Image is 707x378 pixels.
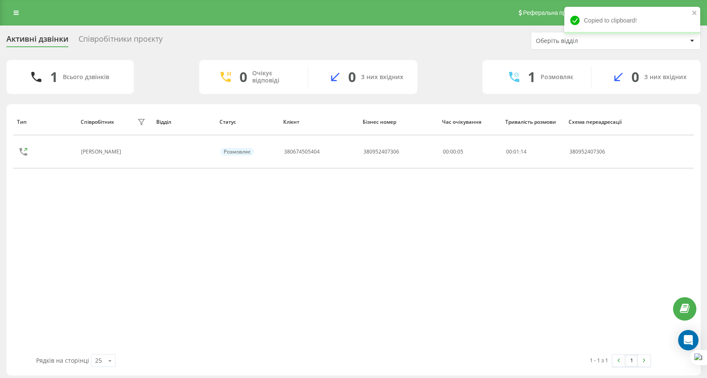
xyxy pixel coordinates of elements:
div: Тип [17,119,72,125]
div: 1 [528,69,535,85]
div: Open Intercom Messenger [678,330,699,350]
span: 14 [521,148,527,155]
span: Рядків на сторінці [36,356,89,364]
button: close [692,9,698,17]
div: 0 [239,69,247,85]
div: Copied to clipboard! [564,7,700,34]
div: 1 - 1 з 1 [590,356,608,364]
span: 00 [506,148,512,155]
div: Відділ [156,119,211,125]
div: Клієнт [283,119,355,125]
span: 01 [513,148,519,155]
div: 380952407306 [363,149,399,155]
span: Реферальна програма [523,9,586,16]
div: 00:00:05 [443,149,497,155]
div: Очікує відповіді [252,70,295,84]
div: Бізнес номер [363,119,434,125]
div: Активні дзвінки [6,34,68,48]
div: З них вхідних [644,74,687,81]
div: Оберіть відділ [536,37,637,45]
div: 25 [95,356,102,365]
div: Час очікування [442,119,497,125]
div: 380952407306 [569,149,626,155]
div: Співробітник [81,119,114,125]
div: Співробітники проєкту [79,34,163,48]
div: 1 [50,69,58,85]
div: [PERSON_NAME] [81,149,123,155]
div: Розмовляє [220,148,254,156]
div: Схема переадресації [569,119,626,125]
div: : : [506,149,527,155]
div: З них вхідних [361,74,403,81]
div: Всього дзвінків [63,74,109,81]
div: 0 [631,69,639,85]
a: 1 [625,355,638,367]
div: 0 [348,69,356,85]
div: Розмовляє [541,74,573,81]
div: Статус [220,119,275,125]
div: Тривалість розмови [505,119,561,125]
div: 380674505404 [284,149,320,155]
